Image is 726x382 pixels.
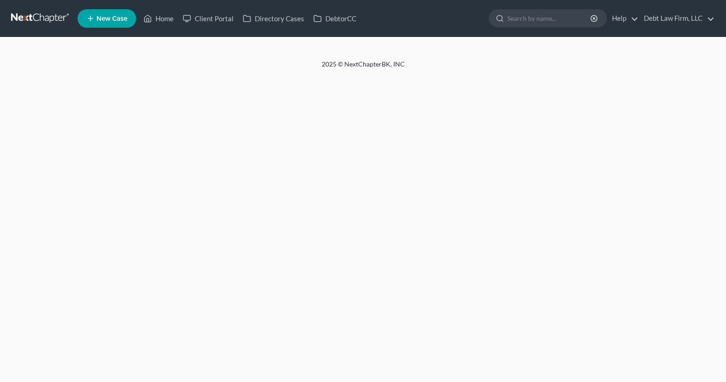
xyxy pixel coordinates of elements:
a: Directory Cases [238,10,309,27]
a: Help [607,10,638,27]
div: 2025 © NextChapterBK, INC [100,60,626,76]
span: New Case [96,15,127,22]
a: Debt Law Firm, LLC [639,10,714,27]
a: DebtorCC [309,10,361,27]
a: Home [139,10,178,27]
a: Client Portal [178,10,238,27]
input: Search by name... [507,10,592,27]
